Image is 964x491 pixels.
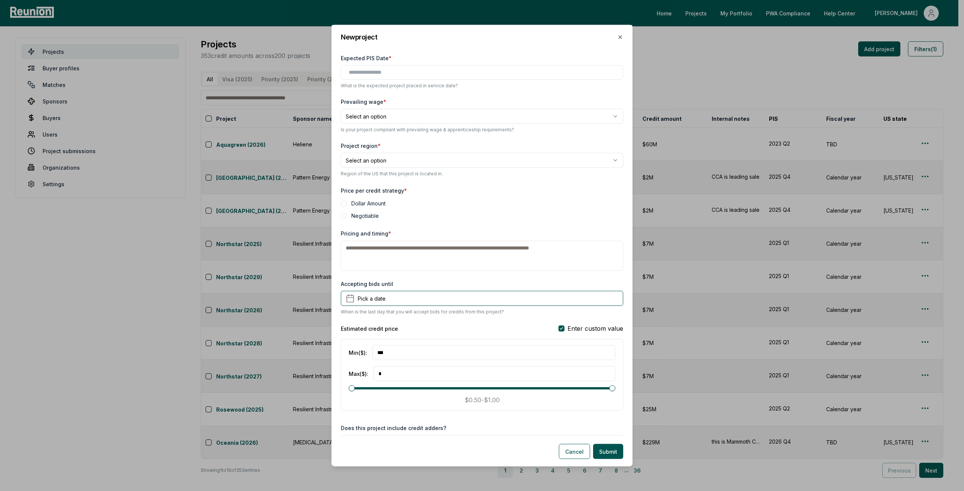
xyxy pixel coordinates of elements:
label: Min ($) : [349,349,367,357]
span: Pick a date [358,295,386,303]
button: Cancel [559,444,590,459]
button: Pick a date [341,291,623,306]
button: Submit [593,444,623,459]
p: $0.50 - $1.00 [465,395,500,404]
span: Enter custom value [567,324,623,333]
label: Project region [341,142,381,150]
label: Accepting bids until [341,280,393,288]
p: When is the last day that you will accept bids for credits from this project? [341,309,504,315]
label: Max ($) : [349,370,368,378]
h5: Estimated credit price [341,325,398,333]
span: Minimum [349,385,355,391]
p: Region of the US that this project is located in. [341,171,623,177]
span: Maximum [609,385,615,391]
label: Pricing and timing [341,230,391,237]
label: Negotiable [351,212,379,220]
label: Expected PIS Date [341,54,392,62]
h2: New project [341,34,378,41]
label: Prevailing wage [341,98,386,106]
p: Is your project compliant with prevailing wage & apprenticeship requirements? [341,127,623,133]
label: Price per credit strategy [341,187,407,194]
label: Does this project include credit adders? [341,424,446,432]
p: What is the expected project placed in service date? [341,83,623,89]
label: Dollar Amount [351,199,386,207]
